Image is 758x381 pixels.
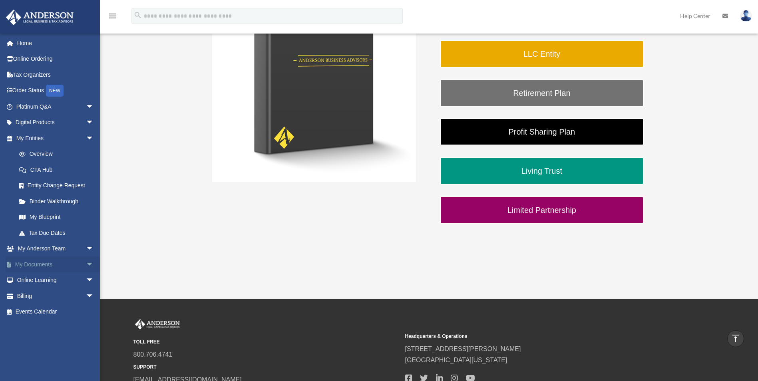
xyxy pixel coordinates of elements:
a: Online Ordering [6,51,106,67]
a: menu [108,14,117,21]
i: menu [108,11,117,21]
span: arrow_drop_down [86,115,102,131]
a: CTA Hub [11,162,106,178]
a: Billingarrow_drop_down [6,288,106,304]
a: Binder Walkthrough [11,193,102,209]
small: TOLL FREE [133,338,400,346]
a: Digital Productsarrow_drop_down [6,115,106,131]
span: arrow_drop_down [86,288,102,304]
span: arrow_drop_down [86,130,102,147]
a: Tax Due Dates [11,225,106,241]
span: arrow_drop_down [86,272,102,289]
span: arrow_drop_down [86,99,102,115]
a: Events Calendar [6,304,106,320]
i: vertical_align_top [731,333,740,343]
a: My Blueprint [11,209,106,225]
a: Tax Organizers [6,67,106,83]
a: Order StatusNEW [6,83,106,99]
a: Living Trust [440,157,644,185]
span: arrow_drop_down [86,256,102,273]
div: NEW [46,85,64,97]
a: Platinum Q&Aarrow_drop_down [6,99,106,115]
a: [STREET_ADDRESS][PERSON_NAME] [405,345,521,352]
a: Home [6,35,106,51]
a: 800.706.4741 [133,351,173,358]
a: Entity Change Request [11,178,106,194]
a: Profit Sharing Plan [440,118,644,145]
small: SUPPORT [133,363,400,371]
img: Anderson Advisors Platinum Portal [4,10,76,25]
a: [GEOGRAPHIC_DATA][US_STATE] [405,357,507,363]
a: My Documentsarrow_drop_down [6,256,106,272]
a: LLC Entity [440,40,644,67]
a: My Entitiesarrow_drop_down [6,130,106,146]
a: vertical_align_top [727,330,744,347]
small: Headquarters & Operations [405,332,671,341]
img: Anderson Advisors Platinum Portal [133,319,181,329]
img: User Pic [740,10,752,22]
i: search [133,11,142,20]
a: Overview [11,146,106,162]
a: Retirement Plan [440,79,644,107]
a: Limited Partnership [440,196,644,224]
a: My Anderson Teamarrow_drop_down [6,241,106,257]
span: arrow_drop_down [86,241,102,257]
a: Online Learningarrow_drop_down [6,272,106,288]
